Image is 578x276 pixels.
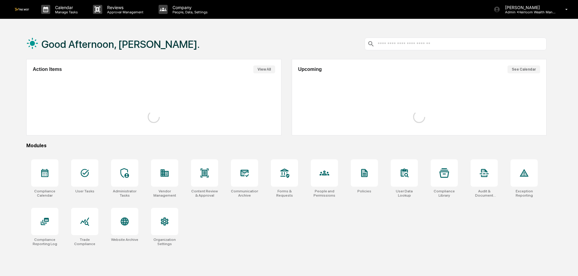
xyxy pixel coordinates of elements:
div: User Data Lookup [391,189,418,198]
div: Exception Reporting [511,189,538,198]
p: People, Data, Settings [168,10,211,14]
div: Trade Compliance [71,238,98,246]
div: Website Archive [111,238,138,242]
div: Administrator Tasks [111,189,138,198]
div: Communications Archive [231,189,258,198]
p: Manage Tasks [50,10,81,14]
div: Compliance Reporting Log [31,238,58,246]
p: Approval Management [102,10,146,14]
h2: Action Items [33,67,62,72]
div: Modules [26,143,547,148]
div: User Tasks [75,189,94,193]
div: Content Review & Approval [191,189,218,198]
div: Audit & Document Logs [471,189,498,198]
p: [PERSON_NAME] [500,5,557,10]
div: Compliance Library [431,189,458,198]
div: People and Permissions [311,189,338,198]
p: Reviews [102,5,146,10]
h1: Good Afternoon, [PERSON_NAME]. [41,38,200,50]
img: logo [15,8,29,11]
div: Compliance Calendar [31,189,58,198]
h2: Upcoming [298,67,322,72]
div: Organization Settings [151,238,178,246]
p: Admin • Heirloom Wealth Management [500,10,557,14]
button: See Calendar [507,65,540,73]
div: Policies [357,189,371,193]
div: Vendor Management [151,189,178,198]
p: Company [168,5,211,10]
p: Calendar [50,5,81,10]
div: Forms & Requests [271,189,298,198]
button: View All [253,65,275,73]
